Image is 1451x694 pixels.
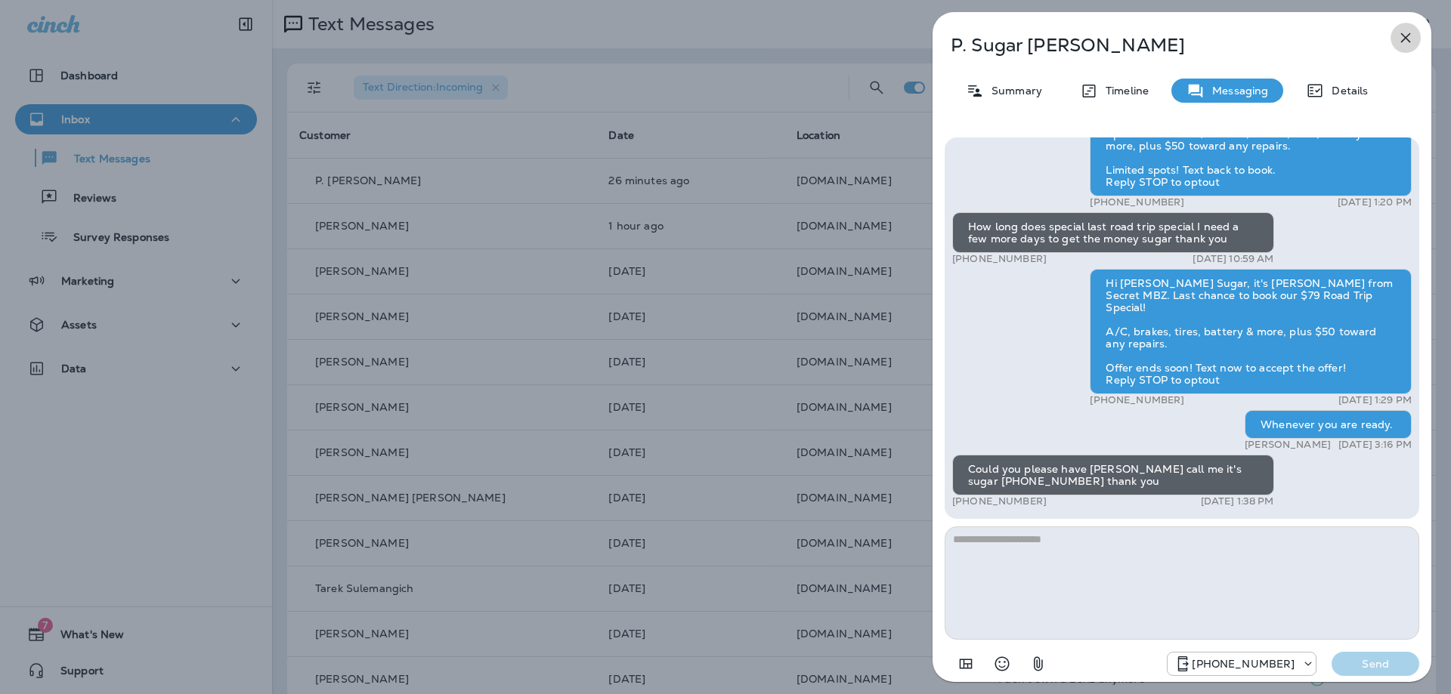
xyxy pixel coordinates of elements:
[1193,253,1273,265] p: [DATE] 10:59 AM
[1201,495,1274,507] p: [DATE] 1:38 PM
[1338,394,1412,406] p: [DATE] 1:29 PM
[1324,85,1368,97] p: Details
[952,495,1047,507] p: [PHONE_NUMBER]
[1192,658,1295,670] p: [PHONE_NUMBER]
[1090,95,1412,196] div: Hi [PERSON_NAME] Sugar, it's [PERSON_NAME] from Secret MBZ. Beat the heat with our $79 Road Trip ...
[987,649,1017,679] button: Select an emoji
[1205,85,1268,97] p: Messaging
[1098,85,1149,97] p: Timeline
[1090,394,1184,406] p: [PHONE_NUMBER]
[1338,196,1412,208] p: [DATE] 1:20 PM
[1338,439,1412,451] p: [DATE] 3:16 PM
[984,85,1042,97] p: Summary
[951,649,981,679] button: Add in a premade template
[1245,410,1412,439] div: Whenever you are ready.
[1090,196,1184,208] p: [PHONE_NUMBER]
[1090,269,1412,394] div: Hi [PERSON_NAME] Sugar, it's [PERSON_NAME] from Secret MBZ. Last chance to book our $79 Road Trip...
[1245,439,1331,451] p: [PERSON_NAME]
[952,253,1047,265] p: [PHONE_NUMBER]
[951,35,1363,56] p: P. Sugar [PERSON_NAME]
[1168,655,1316,673] div: +1 (424) 433-6149
[952,455,1274,495] div: Could you please have [PERSON_NAME] call me it's sugar [PHONE_NUMBER] thank you
[952,212,1274,253] div: How long does special last road trip special I need a few more days to get the money sugar thank you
